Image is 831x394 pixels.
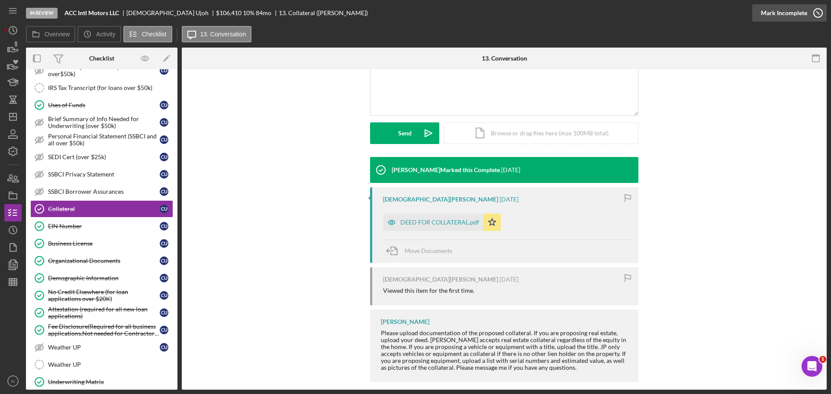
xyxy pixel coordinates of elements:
div: C U [160,66,168,75]
div: C U [160,170,168,179]
label: Checklist [142,31,167,38]
a: Weather UPCU [30,339,173,356]
div: Business License [48,240,160,247]
div: Underwriting Matrix [48,378,173,385]
div: Brief Summary of Info Needed for Underwriting (over $50k) [48,115,160,129]
div: Mark Incomplete [761,4,807,22]
div: SSBCI Privacy Statement [48,171,160,178]
div: C U [160,274,168,282]
a: SSBCI Borrower AssurancesCU [30,183,173,200]
label: Overview [45,31,70,38]
div: Weather UP [48,361,173,368]
a: IRS Tax Transcript (for loans over $50k) [30,79,173,96]
a: Personal Financial Statement (SSBCI and all over $50k)CU [30,131,173,148]
div: SEDI Cert (over $25k) [48,154,160,160]
button: Move Documents [383,240,461,262]
a: Organizational DocumentsCU [30,252,173,269]
time: 2025-10-01 18:05 [499,276,519,283]
button: Activity [77,26,121,42]
div: [PERSON_NAME] Marked this Complete [392,167,500,173]
span: $106,410 [216,9,242,16]
div: C U [160,187,168,196]
a: Attestation (required for all new loan applications)CU [30,304,173,321]
a: Demographic InformationCU [30,269,173,287]
span: 1 [819,356,826,363]
div: C U [160,326,168,334]
button: IV [4,372,22,390]
div: Uses of Funds [48,102,160,109]
div: 13. Conversation [482,55,527,62]
b: ACC Intl Motors LLC [64,10,119,16]
div: Attestation (required for all new loan applications) [48,306,160,320]
div: C U [160,222,168,231]
div: C U [160,308,168,317]
div: Checklist [89,55,114,62]
button: Checklist [123,26,172,42]
div: C U [160,239,168,248]
a: SEDI Cert (over $25k)CU [30,148,173,166]
div: Send [398,122,412,144]
div: 13. Collateral ([PERSON_NAME]) [279,10,368,16]
a: SSBCI Privacy StatementCU [30,166,173,183]
a: Brief Summary of Info Needed for Underwriting (over $50k)CU [30,114,173,131]
div: Please upload documentation of the proposed collateral. If you are proposing real estate, upload ... [381,330,630,372]
div: C U [160,118,168,127]
div: Collateral [48,205,160,212]
a: EIN NumberCU [30,218,173,235]
a: Fee Disclosure(Required for all business applications,Not needed for Contractor loans)CU [30,321,173,339]
span: Move Documents [405,247,452,254]
a: Underwriting Matrix [30,373,173,391]
button: DEED FOR COLLATERAL.pdf [383,214,501,231]
a: Business LicenseCU [30,235,173,252]
div: 10 % [243,10,254,16]
div: DEED FOR COLLATERAL.pdf [400,219,479,226]
div: Tax Transcript 4506 Form(for loans over$50k) [48,64,160,77]
div: IRS Tax Transcript (for loans over $50k) [48,84,173,91]
div: No Credit Elsewhere (for loan applications over $20K) [48,288,160,302]
label: Activity [96,31,115,38]
div: C U [160,343,168,352]
div: Weather UP [48,344,160,351]
div: Viewed this item for the first time. [383,287,474,294]
div: In Review [26,8,58,19]
div: EIN Number [48,223,160,230]
div: Organizational Documents [48,257,160,264]
div: SSBCI Borrower Assurances [48,188,160,195]
div: [DEMOGRAPHIC_DATA][PERSON_NAME] [383,276,498,283]
time: 2025-10-02 19:54 [501,167,520,173]
label: 13. Conversation [200,31,246,38]
button: Mark Incomplete [752,4,827,22]
div: C U [160,291,168,300]
a: Uses of FundsCU [30,96,173,114]
iframe: Intercom live chat [802,356,822,377]
button: Overview [26,26,75,42]
div: C U [160,153,168,161]
div: C U [160,135,168,144]
div: [DEMOGRAPHIC_DATA][PERSON_NAME] [383,196,498,203]
button: Send [370,122,439,144]
div: C U [160,101,168,109]
a: No Credit Elsewhere (for loan applications over $20K)CU [30,287,173,304]
button: 13. Conversation [182,26,252,42]
div: [DEMOGRAPHIC_DATA] Ujoh [126,10,216,16]
div: Demographic Information [48,275,160,282]
time: 2025-10-02 14:42 [499,196,519,203]
a: Tax Transcript 4506 Form(for loans over$50k)CU [30,62,173,79]
a: Weather UP [30,356,173,373]
div: C U [160,256,168,265]
div: C U [160,205,168,213]
div: [PERSON_NAME] [381,318,429,325]
div: 84 mo [256,10,271,16]
div: Personal Financial Statement (SSBCI and all over $50k) [48,133,160,147]
div: Fee Disclosure(Required for all business applications,Not needed for Contractor loans) [48,323,160,337]
text: IV [11,379,15,384]
a: CollateralCU [30,200,173,218]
